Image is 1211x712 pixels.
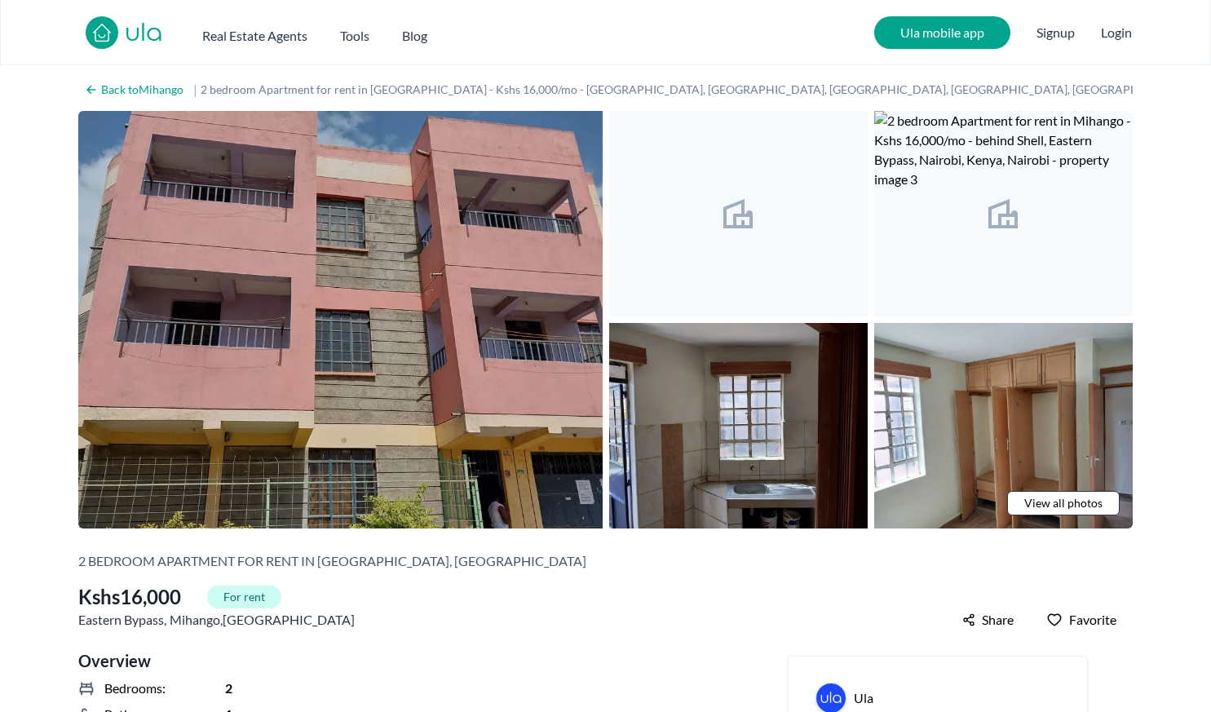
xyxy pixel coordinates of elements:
[207,586,281,608] span: For rent
[854,688,873,708] a: Ula
[78,610,355,630] span: Eastern Bypass , , [GEOGRAPHIC_DATA]
[125,20,163,49] a: ula
[78,111,603,528] img: 2 bedroom Apartment for rent in Mihango - Kshs 16,000/mo - behind Shell, Eastern Bypass, Nairobi,...
[340,26,369,46] h2: Tools
[201,82,1205,98] h1: 2 bedroom Apartment for rent in [GEOGRAPHIC_DATA] - Kshs 16,000/mo - [GEOGRAPHIC_DATA], [GEOGRAPH...
[1007,491,1120,515] a: View all photos
[340,20,369,46] button: Tools
[402,26,427,46] h2: Blog
[193,80,197,100] span: |
[1036,16,1075,49] span: Signup
[402,20,427,46] a: Blog
[104,679,166,698] span: Bedrooms:
[1101,23,1132,42] button: Login
[874,323,1133,528] img: 2 bedroom Apartment for rent in Mihango - Kshs 16,000/mo - behind Shell, Eastern Bypass, Nairobi,...
[609,111,868,316] img: 2 bedroom Apartment for rent in Mihango - Kshs 16,000/mo - behind Shell, Eastern Bypass, Nairobi,...
[874,16,1010,49] a: Ula mobile app
[202,26,307,46] h2: Real Estate Agents
[202,20,307,46] button: Real Estate Agents
[78,551,586,571] h2: 2 bedroom Apartment for rent in [GEOGRAPHIC_DATA], [GEOGRAPHIC_DATA]
[101,82,183,98] h2: Back to Mihango
[78,584,181,610] span: Kshs 16,000
[874,111,1133,316] img: 2 bedroom Apartment for rent in Mihango - Kshs 16,000/mo - behind Shell, Eastern Bypass, Nairobi,...
[170,610,220,630] a: Mihango
[609,323,868,528] img: 2 bedroom Apartment for rent in Mihango - Kshs 16,000/mo - behind Shell, Eastern Bypass, Nairobi,...
[982,610,1014,630] span: Share
[78,649,716,672] h2: Overview
[78,78,190,101] a: Back toMihango
[225,679,232,698] span: 2
[202,20,460,46] nav: Main
[1069,610,1116,630] span: Favorite
[1024,495,1103,511] span: View all photos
